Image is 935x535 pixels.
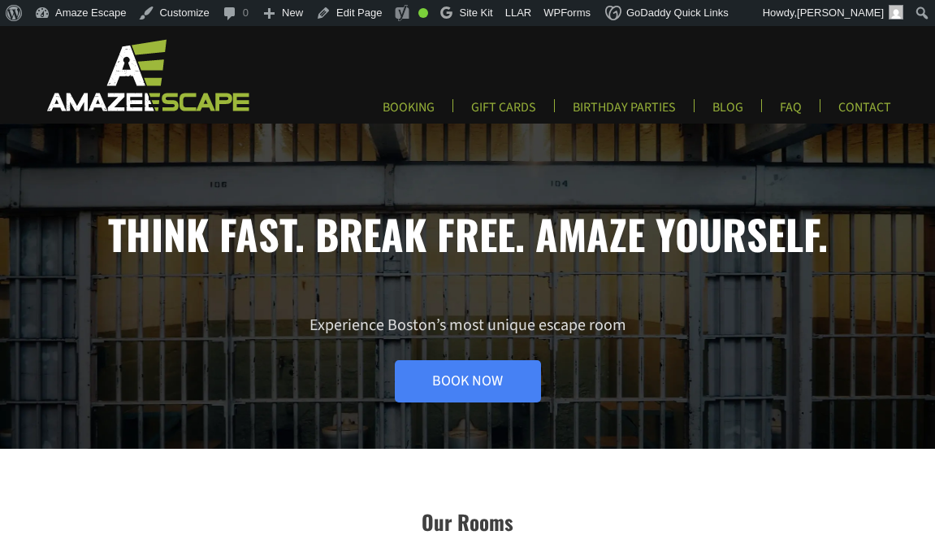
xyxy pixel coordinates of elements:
[47,315,889,402] p: Experience Boston’s most unique escape room
[767,99,815,126] a: FAQ
[797,7,884,19] span: [PERSON_NAME]
[26,37,266,112] img: Escape Room Game in Boston Area
[825,99,904,126] a: CONTACT
[560,99,689,126] a: BIRTHDAY PARTIES
[418,8,428,18] div: Good
[370,99,448,126] a: BOOKING
[458,99,549,126] a: GIFT CARDS
[47,209,889,258] h1: Think fast. Break free. Amaze yourself.
[699,99,756,126] a: BLOG
[459,7,492,19] span: Site Kit
[395,360,541,402] a: Book Now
